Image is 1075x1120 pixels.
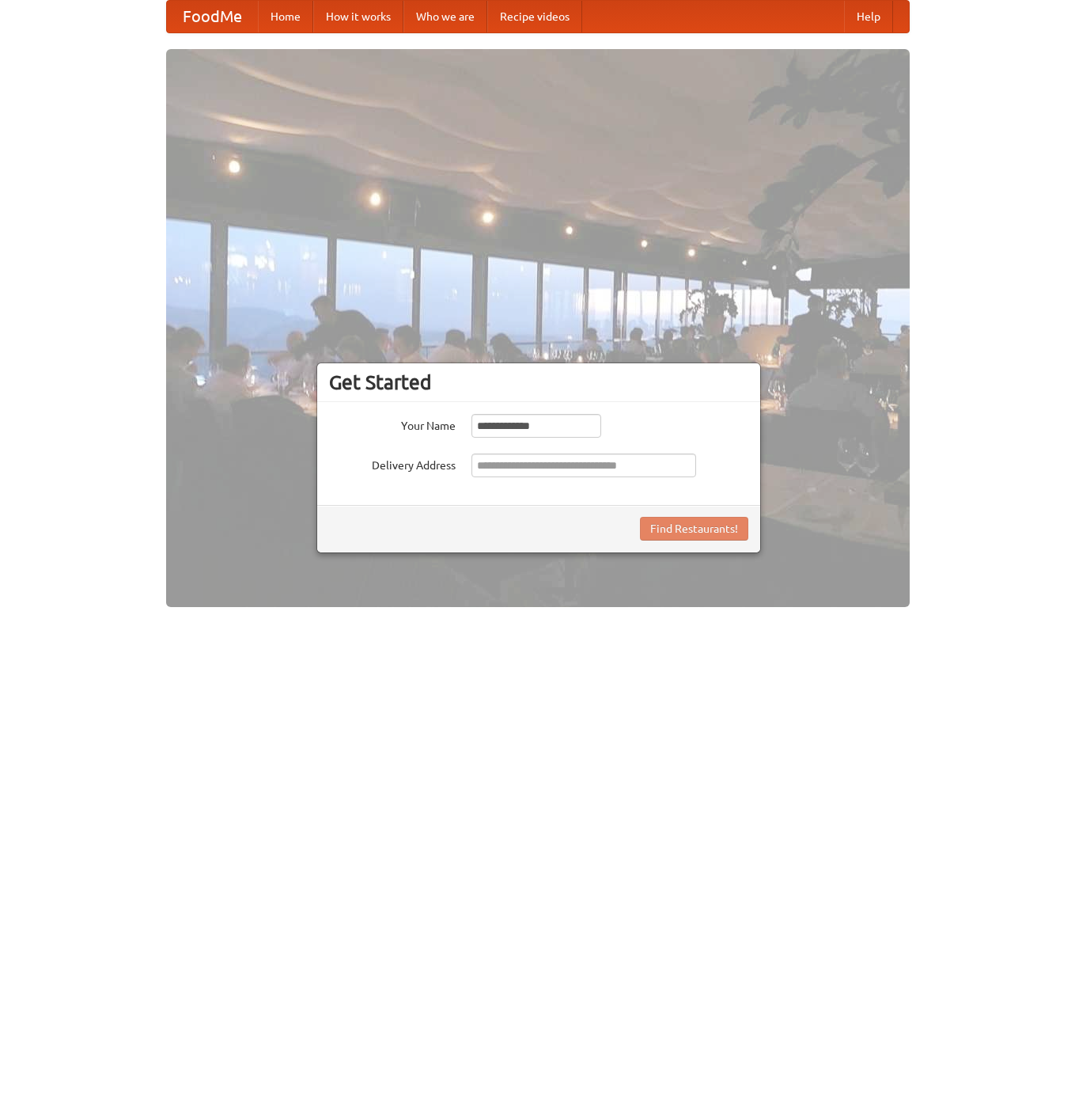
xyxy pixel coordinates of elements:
[640,517,748,541] button: Find Restaurants!
[313,1,403,32] a: How it works
[844,1,893,32] a: Help
[403,1,487,32] a: Who we are
[329,370,748,394] h3: Get Started
[258,1,313,32] a: Home
[329,454,456,473] label: Delivery Address
[167,1,258,32] a: FoodMe
[329,414,456,434] label: Your Name
[487,1,582,32] a: Recipe videos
